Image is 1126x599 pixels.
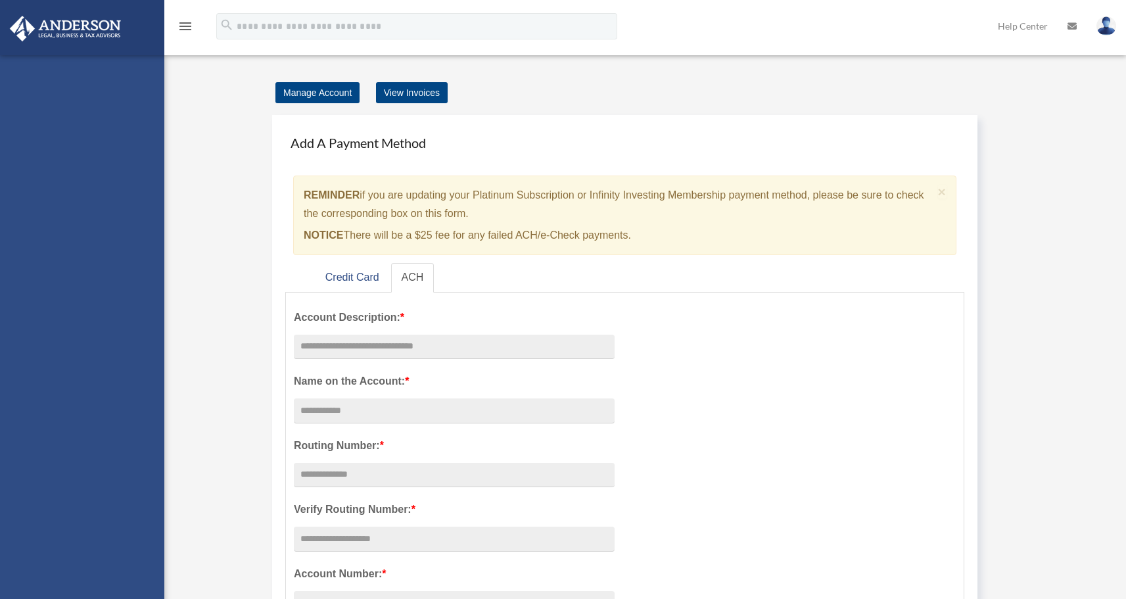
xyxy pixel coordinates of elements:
label: Account Description: [294,308,615,327]
strong: NOTICE [304,229,343,241]
span: × [938,184,947,199]
strong: REMINDER [304,189,360,201]
i: search [220,18,234,32]
label: Name on the Account: [294,372,615,391]
i: menu [177,18,193,34]
label: Routing Number: [294,437,615,455]
a: Credit Card [315,263,390,293]
a: View Invoices [376,82,448,103]
button: Close [938,185,947,199]
a: ACH [391,263,434,293]
a: menu [177,23,193,34]
img: User Pic [1096,16,1116,36]
div: if you are updating your Platinum Subscription or Infinity Investing Membership payment method, p... [293,176,956,255]
a: Manage Account [275,82,360,103]
h4: Add A Payment Method [285,128,964,157]
p: There will be a $25 fee for any failed ACH/e-Check payments. [304,226,933,245]
img: Anderson Advisors Platinum Portal [6,16,125,41]
label: Account Number: [294,565,615,583]
label: Verify Routing Number: [294,500,615,519]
